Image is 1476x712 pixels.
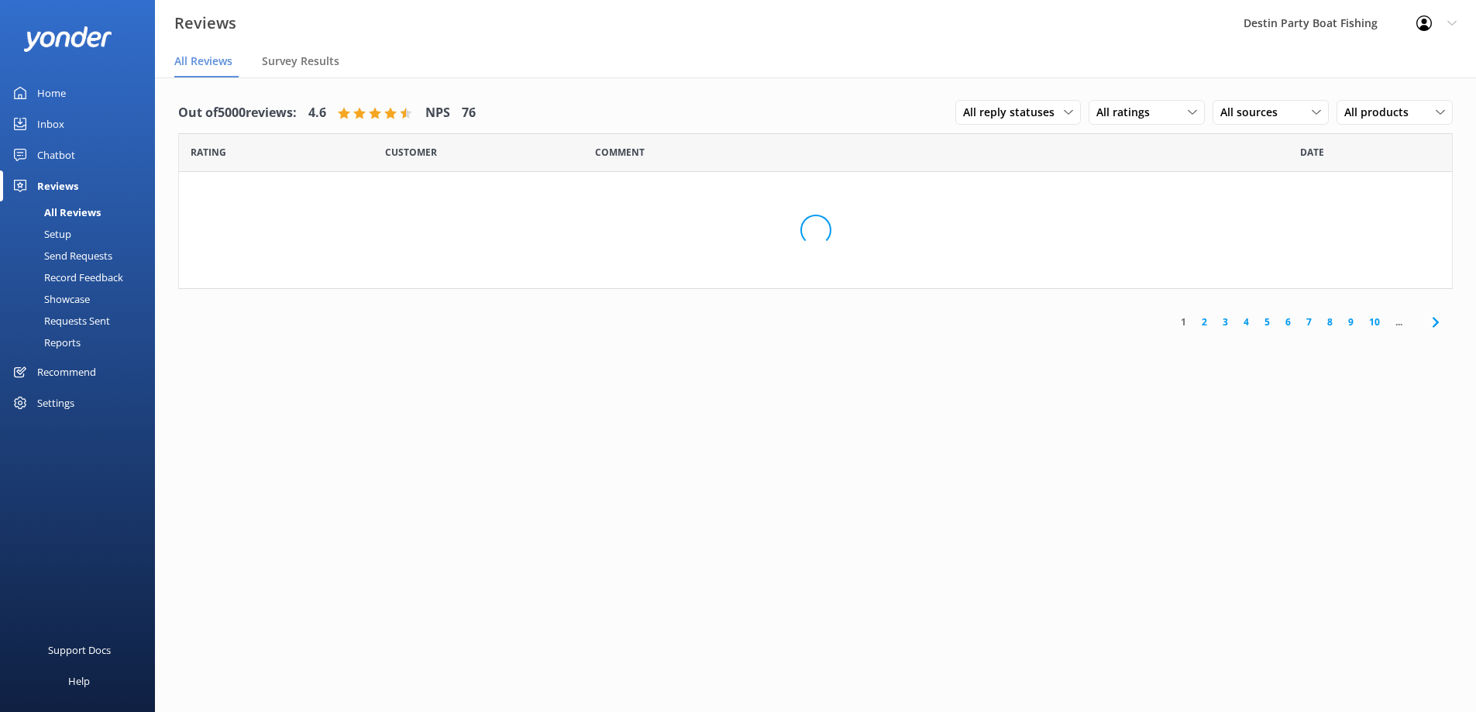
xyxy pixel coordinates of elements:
a: 5 [1257,315,1278,329]
a: 6 [1278,315,1299,329]
a: All Reviews [9,201,155,223]
span: Date [385,145,437,160]
h3: Reviews [174,11,236,36]
div: Requests Sent [9,310,110,332]
div: Help [68,666,90,697]
span: Survey Results [262,53,339,69]
div: Chatbot [37,139,75,170]
span: All Reviews [174,53,232,69]
div: Send Requests [9,245,112,267]
div: Inbox [37,108,64,139]
a: 9 [1340,315,1361,329]
h4: NPS [425,103,450,123]
div: Home [37,77,66,108]
div: Record Feedback [9,267,123,288]
a: 8 [1319,315,1340,329]
div: Settings [37,387,74,418]
span: All reply statuses [963,104,1064,121]
a: 10 [1361,315,1388,329]
div: All Reviews [9,201,101,223]
a: Requests Sent [9,310,155,332]
a: 4 [1236,315,1257,329]
a: Send Requests [9,245,155,267]
a: Showcase [9,288,155,310]
div: Support Docs [48,635,111,666]
a: 7 [1299,315,1319,329]
span: Question [595,145,645,160]
div: Showcase [9,288,90,310]
h4: 4.6 [308,103,326,123]
div: Reports [9,332,81,353]
div: Setup [9,223,71,245]
a: Setup [9,223,155,245]
span: All products [1344,104,1418,121]
a: Reports [9,332,155,353]
span: ... [1388,315,1410,329]
a: 1 [1173,315,1194,329]
span: Date [1300,145,1324,160]
span: Date [191,145,226,160]
a: Record Feedback [9,267,155,288]
img: yonder-white-logo.png [23,26,112,52]
h4: Out of 5000 reviews: [178,103,297,123]
a: 3 [1215,315,1236,329]
div: Recommend [37,356,96,387]
span: All sources [1220,104,1287,121]
span: All ratings [1096,104,1159,121]
a: 2 [1194,315,1215,329]
h4: 76 [462,103,476,123]
div: Reviews [37,170,78,201]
